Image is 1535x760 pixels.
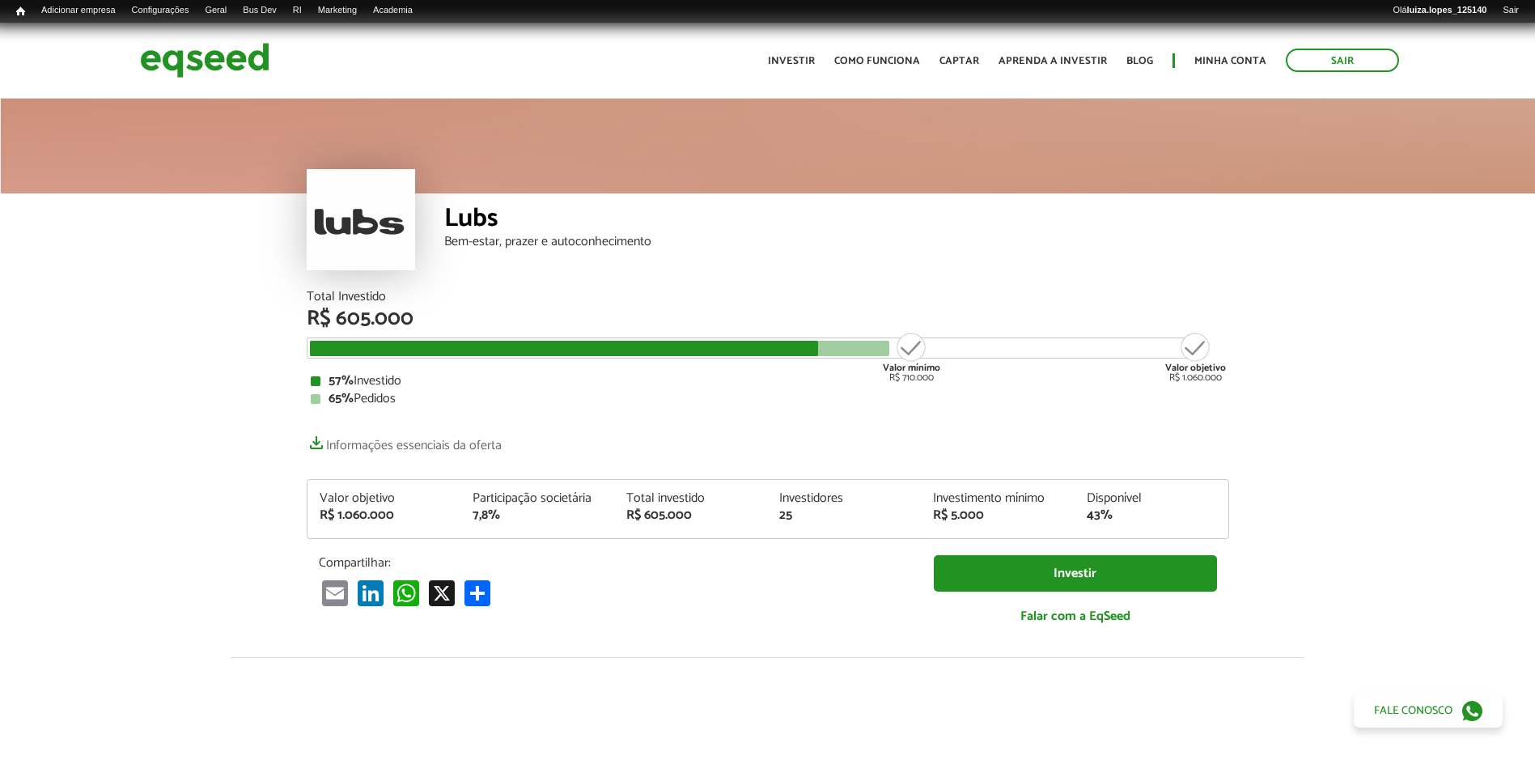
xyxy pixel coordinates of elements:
[444,206,1229,236] div: Lubs
[307,308,1229,329] div: R$ 605.000
[311,393,1225,405] div: Pedidos
[1087,492,1216,505] div: Disponível
[626,492,756,505] div: Total investido
[1087,509,1216,522] div: 43%
[999,56,1107,66] a: Aprenda a investir
[1495,4,1527,17] a: Sair
[307,430,502,452] a: Informações essenciais da oferta
[1165,360,1226,376] strong: Valor objetivo
[939,56,979,66] a: Captar
[779,509,909,522] div: 25
[319,555,910,571] p: Compartilhar:
[1286,49,1399,72] a: Sair
[310,4,365,17] a: Marketing
[883,360,940,376] strong: Valor mínimo
[933,509,1062,522] div: R$ 5.000
[461,579,494,605] a: Share
[834,56,920,66] a: Como funciona
[197,4,235,17] a: Geral
[779,492,909,505] div: Investidores
[1384,4,1495,17] a: Oláluiza.lopes_125140
[365,4,421,17] a: Academia
[1354,694,1503,728] a: Fale conosco
[311,375,1225,388] div: Investido
[329,388,354,410] strong: 65%
[8,4,33,19] a: Início
[934,600,1217,633] a: Falar com a EqSeed
[768,56,815,66] a: Investir
[444,236,1229,248] div: Bem-estar, prazer e autoconhecimento
[473,492,602,505] div: Participação societária
[1407,5,1487,15] strong: luiza.lopes_125140
[426,579,458,605] a: X
[390,579,422,605] a: WhatsApp
[626,509,756,522] div: R$ 605.000
[934,555,1217,592] a: Investir
[329,370,354,392] strong: 57%
[881,331,942,383] div: R$ 710.000
[16,6,25,17] span: Início
[33,4,124,17] a: Adicionar empresa
[235,4,285,17] a: Bus Dev
[1126,56,1153,66] a: Blog
[1194,56,1266,66] a: Minha conta
[933,492,1062,505] div: Investimento mínimo
[473,509,602,522] div: 7,8%
[124,4,197,17] a: Configurações
[319,579,351,605] a: Email
[320,509,449,522] div: R$ 1.060.000
[285,4,310,17] a: RI
[307,291,1229,304] div: Total Investido
[1165,331,1226,383] div: R$ 1.060.000
[140,39,269,82] img: EqSeed
[354,579,387,605] a: LinkedIn
[320,492,449,505] div: Valor objetivo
